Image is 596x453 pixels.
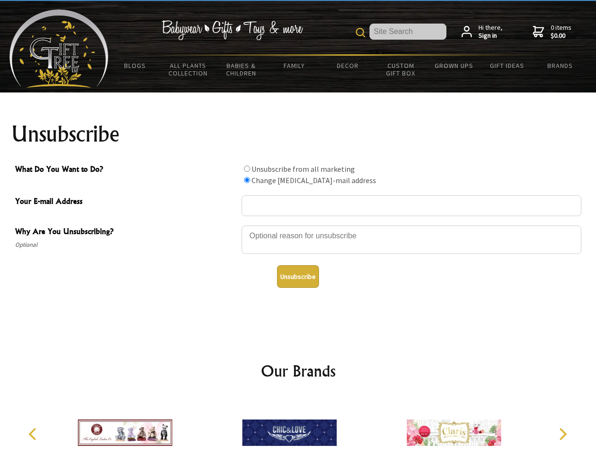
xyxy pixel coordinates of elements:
h2: Our Brands [19,360,578,382]
a: Gift Ideas [480,56,534,75]
a: Babies & Children [215,56,268,83]
input: What Do You Want to Do? [244,166,250,172]
input: Your E-mail Address [242,195,581,216]
img: product search [356,28,365,37]
label: Unsubscribe from all marketing [252,164,355,174]
span: Your E-mail Address [15,195,237,209]
a: Custom Gift Box [374,56,428,83]
a: Brands [534,56,587,75]
button: Next [552,424,573,445]
button: Unsubscribe [277,265,319,288]
input: What Do You Want to Do? [244,177,250,183]
span: 0 items [551,23,571,40]
a: Decor [321,56,374,75]
input: Site Search [369,24,446,40]
a: Grown Ups [427,56,480,75]
strong: $0.00 [551,32,571,40]
a: 0 items$0.00 [533,24,571,40]
a: BLOGS [109,56,162,75]
button: Previous [24,424,44,445]
span: Optional [15,239,237,251]
a: Family [268,56,321,75]
img: Babywear - Gifts - Toys & more [161,20,303,40]
textarea: Why Are You Unsubscribing? [242,226,581,254]
a: Hi there,Sign in [462,24,503,40]
img: Babyware - Gifts - Toys and more... [9,9,109,88]
a: All Plants Collection [162,56,215,83]
strong: Sign in [478,32,503,40]
span: Hi there, [478,24,503,40]
span: Why Are You Unsubscribing? [15,226,237,239]
label: Change [MEDICAL_DATA]-mail address [252,176,376,185]
h1: Unsubscribe [11,123,585,145]
span: What Do You Want to Do? [15,163,237,177]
